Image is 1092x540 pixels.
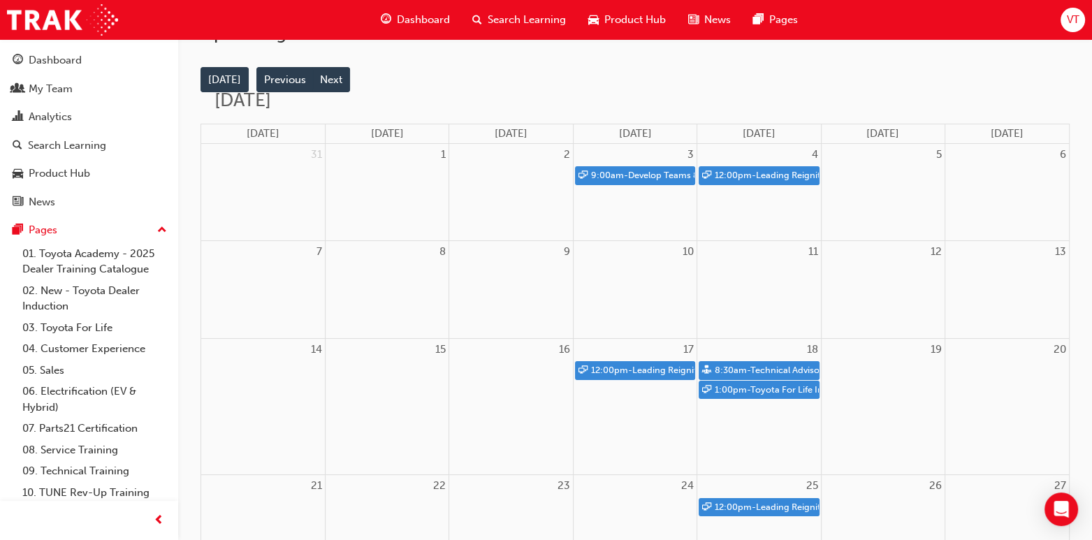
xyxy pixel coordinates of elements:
[573,338,697,475] td: September 17, 2025
[17,460,173,482] a: 09. Technical Training
[821,144,945,241] td: September 5, 2025
[702,167,711,184] span: sessionType_ONLINE_URL-icon
[577,6,677,34] a: car-iconProduct Hub
[17,381,173,418] a: 06. Electrification (EV & Hybrid)
[743,127,776,140] span: [DATE]
[697,144,821,241] td: September 4, 2025
[6,189,173,215] a: News
[17,439,173,461] a: 08. Service Training
[397,12,450,28] span: Dashboard
[753,11,764,29] span: pages-icon
[437,241,449,263] a: September 8, 2025
[449,144,573,241] td: September 2, 2025
[312,67,350,93] button: Next
[6,161,173,187] a: Product Hub
[368,124,407,143] a: Monday
[578,167,588,184] span: sessionType_ONLINE_URL-icon
[214,92,350,108] h2: [DATE]
[821,240,945,338] td: September 12, 2025
[578,362,588,379] span: sessionType_ONLINE_URL-icon
[702,381,711,399] span: sessionType_ONLINE_URL-icon
[29,194,55,210] div: News
[991,127,1024,140] span: [DATE]
[325,144,449,241] td: September 1, 2025
[449,240,573,338] td: September 9, 2025
[201,144,325,241] td: August 31, 2025
[714,362,818,379] span: 8:30am - Technical Advisor Training
[6,45,173,217] button: DashboardMy TeamAnalyticsSearch LearningProduct HubNews
[803,475,821,497] a: September 25, 2025
[17,418,173,439] a: 07. Parts21 Certification
[17,243,173,280] a: 01. Toyota Academy - 2025 Dealer Training Catalogue
[308,475,325,497] a: September 21, 2025
[13,111,23,124] span: chart-icon
[680,241,697,263] a: September 10, 2025
[702,499,711,516] span: sessionType_ONLINE_URL-icon
[618,127,651,140] span: [DATE]
[561,241,573,263] a: September 9, 2025
[256,67,314,93] button: Previous
[677,6,742,34] a: news-iconNews
[461,6,577,34] a: search-iconSearch Learning
[769,12,798,28] span: Pages
[809,144,821,166] a: September 4, 2025
[1061,8,1085,32] button: VT
[13,54,23,67] span: guage-icon
[13,140,22,152] span: search-icon
[154,512,164,530] span: prev-icon
[688,11,699,29] span: news-icon
[680,339,697,360] a: September 17, 2025
[590,362,694,379] span: 12:00pm - Leading Reignite Part 2 - Virtual Classroom
[714,381,818,399] span: 1:00pm - Toyota For Life In Action - Virtual Classroom
[438,144,449,166] a: September 1, 2025
[13,224,23,237] span: pages-icon
[590,167,694,184] span: 9:00am - Develop Teams & Individuals
[928,339,945,360] a: September 19, 2025
[945,144,1069,241] td: September 6, 2025
[28,138,106,154] div: Search Learning
[704,12,731,28] span: News
[697,338,821,475] td: September 18, 2025
[1066,12,1079,28] span: VT
[325,240,449,338] td: September 8, 2025
[381,11,391,29] span: guage-icon
[573,144,697,241] td: September 3, 2025
[1052,241,1069,263] a: September 13, 2025
[371,127,404,140] span: [DATE]
[1044,492,1078,526] div: Open Intercom Messenger
[449,338,573,475] td: September 16, 2025
[6,217,173,243] button: Pages
[17,317,173,339] a: 03. Toyota For Life
[17,280,173,317] a: 02. New - Toyota Dealer Induction
[472,11,482,29] span: search-icon
[29,81,73,97] div: My Team
[7,4,118,36] img: Trak
[702,362,711,379] span: sessionType_FACE_TO_FACE-icon
[1051,475,1069,497] a: September 27, 2025
[697,240,821,338] td: September 11, 2025
[1051,339,1069,360] a: September 20, 2025
[926,475,945,497] a: September 26, 2025
[6,133,173,159] a: Search Learning
[988,124,1026,143] a: Saturday
[6,104,173,130] a: Analytics
[555,475,573,497] a: September 23, 2025
[432,339,449,360] a: September 15, 2025
[6,48,173,73] a: Dashboard
[945,338,1069,475] td: September 20, 2025
[17,360,173,381] a: 05. Sales
[945,240,1069,338] td: September 13, 2025
[492,124,530,143] a: Tuesday
[201,67,249,93] button: [DATE]
[13,168,23,180] span: car-icon
[6,76,173,102] a: My Team
[308,339,325,360] a: September 14, 2025
[928,241,945,263] a: September 12, 2025
[325,338,449,475] td: September 15, 2025
[13,83,23,96] span: people-icon
[556,339,573,360] a: September 16, 2025
[488,12,566,28] span: Search Learning
[308,144,325,166] a: August 31, 2025
[314,241,325,263] a: September 7, 2025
